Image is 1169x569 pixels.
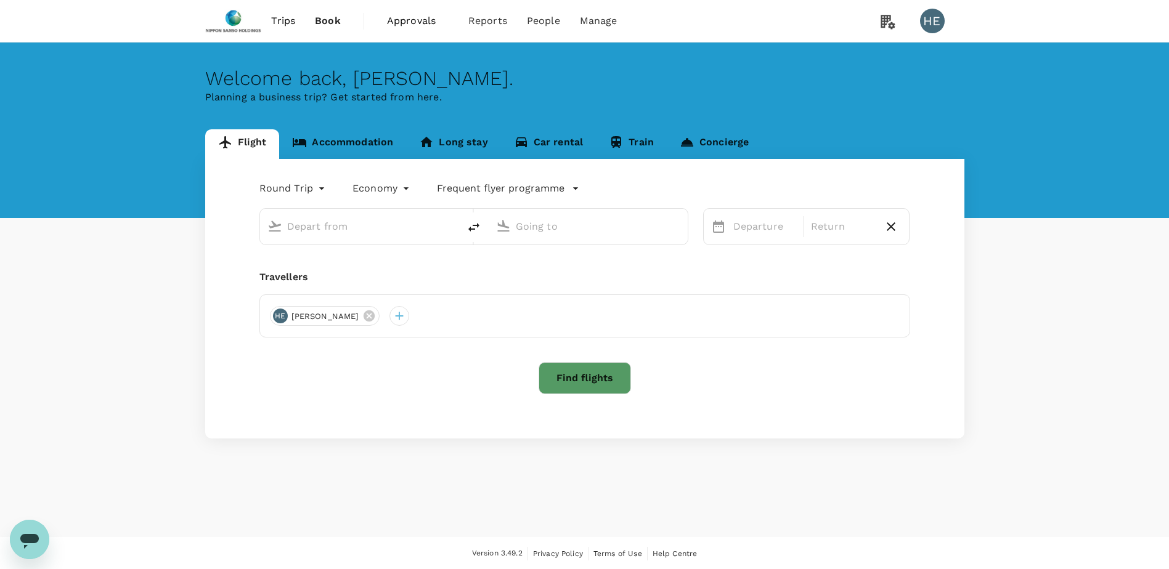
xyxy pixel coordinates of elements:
[679,225,682,227] button: Open
[653,549,698,558] span: Help Centre
[472,547,523,560] span: Version 3.49.2
[596,129,667,159] a: Train
[205,129,280,159] a: Flight
[406,129,500,159] a: Long stay
[733,219,796,234] p: Departure
[437,181,579,196] button: Frequent flyer programme
[516,217,662,236] input: Going to
[533,549,583,558] span: Privacy Policy
[459,212,489,242] button: delete
[667,129,762,159] a: Concierge
[920,9,945,33] div: HE
[527,14,560,28] span: People
[279,129,406,159] a: Accommodation
[271,14,295,28] span: Trips
[273,309,288,323] div: HE
[205,7,262,34] img: Nippon Sanso Holdings Singapore Pte Ltd
[259,270,910,284] div: Travellers
[387,14,449,28] span: Approvals
[501,129,597,159] a: Car rental
[270,306,380,326] div: HE[PERSON_NAME]
[259,179,328,198] div: Round Trip
[593,549,642,558] span: Terms of Use
[533,547,583,560] a: Privacy Policy
[580,14,617,28] span: Manage
[315,14,341,28] span: Book
[653,547,698,560] a: Help Centre
[437,181,564,196] p: Frequent flyer programme
[205,90,964,105] p: Planning a business trip? Get started from here.
[284,310,367,323] span: [PERSON_NAME]
[287,217,433,236] input: Depart from
[450,225,453,227] button: Open
[205,67,964,90] div: Welcome back , [PERSON_NAME] .
[539,362,631,394] button: Find flights
[352,179,412,198] div: Economy
[468,14,507,28] span: Reports
[811,219,873,234] p: Return
[10,520,49,559] iframe: Button to launch messaging window
[593,547,642,560] a: Terms of Use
